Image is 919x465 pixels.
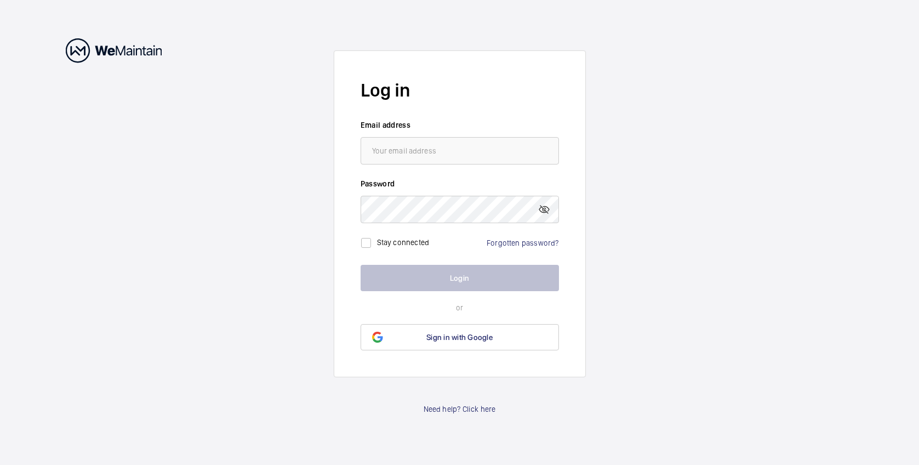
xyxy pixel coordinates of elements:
[361,302,559,313] p: or
[361,137,559,165] input: Your email address
[487,239,558,247] a: Forgotten password?
[426,333,493,342] span: Sign in with Google
[377,238,430,247] label: Stay connected
[361,265,559,291] button: Login
[424,404,496,415] a: Need help? Click here
[361,77,559,103] h2: Log in
[361,178,559,189] label: Password
[361,120,559,131] label: Email address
